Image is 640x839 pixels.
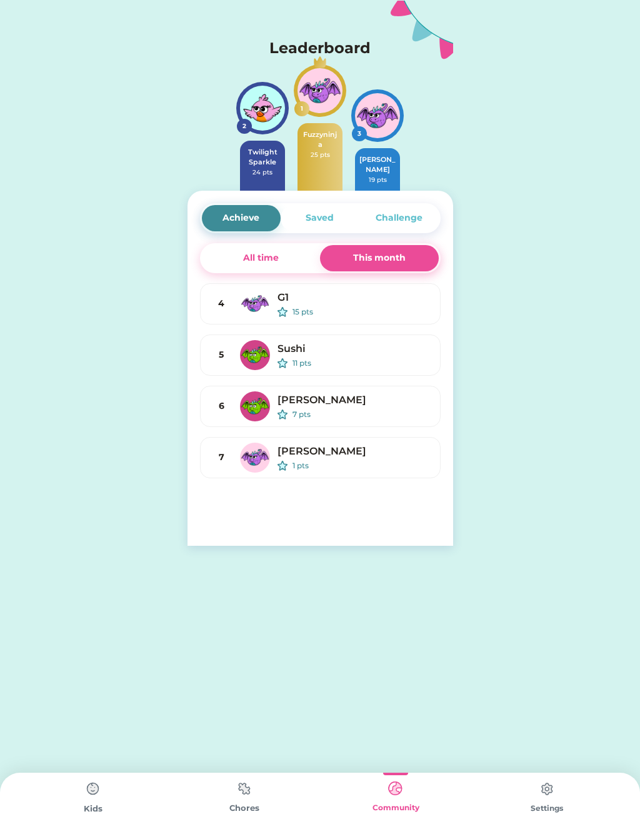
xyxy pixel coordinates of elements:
[243,251,279,264] div: All time
[17,803,169,815] div: Kids
[277,307,287,317] img: interface-favorite-star--reward-rating-rate-social-star-media-favorite-like-stars.svg
[355,93,400,138] img: MFN-Dragon-Purple.svg
[297,68,342,113] img: MFN-Dragon-Purple.svg
[222,211,259,224] div: Achieve
[232,776,257,801] img: type%3Dchores%2C%20state%3Ddefault.svg
[211,399,232,413] div: 6
[320,802,471,813] div: Community
[353,251,406,264] div: This month
[240,289,270,319] img: MFN-Dragon-Purple.svg
[211,297,232,310] div: 4
[211,348,232,361] div: 5
[359,175,396,184] div: 19 pts
[297,104,307,113] div: 1
[277,290,430,305] div: G1
[277,393,430,408] div: [PERSON_NAME]
[277,358,287,368] img: interface-favorite-star--reward-rating-rate-social-star-media-favorite-like-stars.svg
[292,358,430,369] div: 11 pts
[277,409,287,419] img: interface-favorite-star--reward-rating-rate-social-star-media-favorite-like-stars.svg
[314,56,326,68] img: interface-award-crown--reward-social-rating-media-queen-vip-king-crown.svg
[239,121,249,131] div: 2
[269,37,371,59] h4: Leaderboard
[301,150,339,159] div: 25 pts
[292,460,430,471] div: 1 pts
[169,802,320,815] div: Chores
[277,461,287,471] img: interface-favorite-star--reward-rating-rate-social-star-media-favorite-like-stars.svg
[240,391,270,421] img: MFN-Dragon-Green.svg
[354,129,364,138] div: 3
[359,154,396,175] div: [PERSON_NAME]
[81,776,106,801] img: type%3Dchores%2C%20state%3Ddefault.svg
[534,776,559,801] img: type%3Dchores%2C%20state%3Ddefault.svg
[383,776,408,801] img: type%3Dkids%2C%20state%3Dselected.svg
[244,168,281,177] div: 24 pts
[292,409,430,420] div: 7 pts
[240,340,270,370] img: MFN-Dragon-Green.svg
[376,211,422,224] div: Challenge
[277,444,430,459] div: [PERSON_NAME]
[301,129,339,150] div: Fuzzyninja
[244,147,281,168] div: Twilight Sparkle
[471,803,622,814] div: Settings
[240,86,285,131] img: MFN-Bird-Pink.svg
[306,211,334,224] div: Saved
[277,341,430,356] div: Sushi
[391,1,453,59] img: Group.svg
[292,306,430,318] div: 15 pts
[211,451,232,464] div: 7
[240,443,270,473] img: MFN-Dragon-Purple.svg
